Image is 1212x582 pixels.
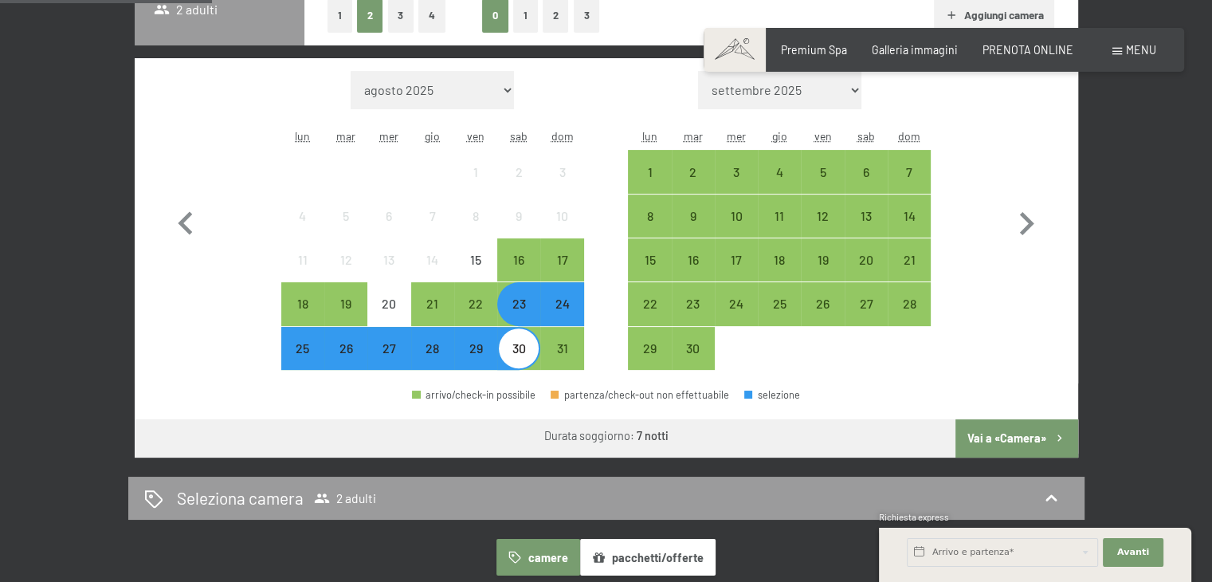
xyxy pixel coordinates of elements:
[367,282,410,325] div: arrivo/check-in non effettuabile
[672,195,715,238] div: arrivo/check-in possibile
[324,327,367,370] div: Tue Aug 26 2025
[281,282,324,325] div: arrivo/check-in possibile
[845,150,888,193] div: Sat Sep 06 2025
[716,254,756,293] div: 17
[542,210,582,250] div: 10
[499,342,539,382] div: 30
[411,195,454,238] div: Thu Aug 07 2025
[499,254,539,293] div: 16
[281,282,324,325] div: Mon Aug 18 2025
[324,327,367,370] div: arrivo/check-in possibile
[413,342,453,382] div: 28
[542,297,582,337] div: 24
[411,282,454,325] div: arrivo/check-in possibile
[889,210,929,250] div: 14
[499,166,539,206] div: 2
[324,195,367,238] div: arrivo/check-in non effettuabile
[542,342,582,382] div: 31
[497,282,540,325] div: Sat Aug 23 2025
[744,390,800,400] div: selezione
[551,390,729,400] div: partenza/check-out non effettuabile
[367,282,410,325] div: Wed Aug 20 2025
[454,150,497,193] div: arrivo/check-in non effettuabile
[801,282,844,325] div: Fri Sep 26 2025
[497,327,540,370] div: Sat Aug 30 2025
[846,166,886,206] div: 6
[411,327,454,370] div: Thu Aug 28 2025
[324,238,367,281] div: arrivo/check-in non effettuabile
[888,238,931,281] div: arrivo/check-in possibile
[898,129,920,143] abbr: domenica
[454,282,497,325] div: arrivo/check-in possibile
[845,238,888,281] div: Sat Sep 20 2025
[628,150,671,193] div: arrivo/check-in possibile
[845,282,888,325] div: arrivo/check-in possibile
[540,238,583,281] div: Sun Aug 17 2025
[801,238,844,281] div: Fri Sep 19 2025
[758,282,801,325] div: Thu Sep 25 2025
[324,238,367,281] div: Tue Aug 12 2025
[411,282,454,325] div: Thu Aug 21 2025
[802,254,842,293] div: 19
[888,282,931,325] div: Sun Sep 28 2025
[888,238,931,281] div: Sun Sep 21 2025
[540,327,583,370] div: arrivo/check-in possibile
[1003,71,1049,371] button: Mese successivo
[983,43,1073,57] span: PRENOTA ONLINE
[802,210,842,250] div: 12
[716,210,756,250] div: 10
[715,282,758,325] div: Wed Sep 24 2025
[781,43,847,57] a: Premium Spa
[758,282,801,325] div: arrivo/check-in possibile
[673,297,713,337] div: 23
[454,195,497,238] div: Fri Aug 08 2025
[630,297,669,337] div: 22
[425,129,440,143] abbr: giovedì
[673,342,713,382] div: 30
[497,150,540,193] div: Sat Aug 02 2025
[845,195,888,238] div: arrivo/check-in possibile
[888,150,931,193] div: arrivo/check-in possibile
[759,210,799,250] div: 11
[628,150,671,193] div: Mon Sep 01 2025
[177,486,304,509] h2: Seleziona camera
[845,150,888,193] div: arrivo/check-in possibile
[411,238,454,281] div: Thu Aug 14 2025
[672,150,715,193] div: arrivo/check-in possibile
[673,254,713,293] div: 16
[544,428,669,444] div: Durata soggiorno:
[454,238,497,281] div: arrivo/check-in non effettuabile
[456,210,496,250] div: 8
[1103,538,1163,567] button: Avanti
[628,282,671,325] div: Mon Sep 22 2025
[454,282,497,325] div: Fri Aug 22 2025
[628,238,671,281] div: arrivo/check-in possibile
[801,150,844,193] div: Fri Sep 05 2025
[802,297,842,337] div: 26
[467,129,484,143] abbr: venerdì
[369,254,409,293] div: 13
[369,342,409,382] div: 27
[497,195,540,238] div: arrivo/check-in non effettuabile
[456,342,496,382] div: 29
[379,129,398,143] abbr: mercoledì
[281,327,324,370] div: arrivo/check-in possibile
[715,150,758,193] div: Wed Sep 03 2025
[628,282,671,325] div: arrivo/check-in possibile
[888,195,931,238] div: Sun Sep 14 2025
[715,150,758,193] div: arrivo/check-in possibile
[628,238,671,281] div: Mon Sep 15 2025
[540,238,583,281] div: arrivo/check-in possibile
[326,254,366,293] div: 12
[630,166,669,206] div: 1
[845,238,888,281] div: arrivo/check-in possibile
[367,327,410,370] div: Wed Aug 27 2025
[499,297,539,337] div: 23
[283,210,323,250] div: 4
[814,129,832,143] abbr: venerdì
[955,419,1077,458] button: Vai a «Camera»
[497,327,540,370] div: arrivo/check-in possibile
[456,297,496,337] div: 22
[281,327,324,370] div: Mon Aug 25 2025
